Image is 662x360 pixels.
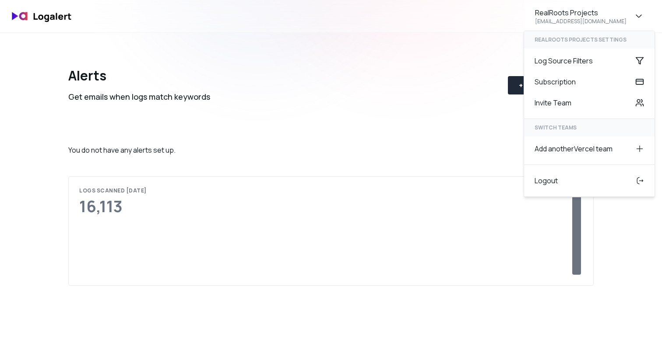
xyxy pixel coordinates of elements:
div: Subscription [524,71,655,92]
div: RealRoots Projects[EMAIL_ADDRESS][DOMAIN_NAME] [524,31,655,197]
div: Logout [524,170,655,191]
div: Logs scanned [DATE] [79,187,147,194]
div: Get emails when logs match keywords [68,91,210,103]
button: + Create New Alert [508,76,594,94]
div: Log Source Filters [524,50,655,71]
div: Invite Team [524,92,655,113]
div: + Create New Alert [519,80,583,91]
p: You do not have any alerts set up. [68,145,594,155]
div: SWITCH TEAMS [524,119,655,136]
img: logo [7,6,77,27]
div: RealRoots Projects [535,7,598,18]
button: RealRoots Projects[EMAIL_ADDRESS][DOMAIN_NAME] [524,3,655,29]
div: Add another Vercel team [524,138,655,159]
div: Alerts [68,68,210,84]
div: 16,113 [79,198,147,215]
div: RealRoots Projects settings [524,31,655,49]
div: [EMAIL_ADDRESS][DOMAIN_NAME] [535,18,627,25]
